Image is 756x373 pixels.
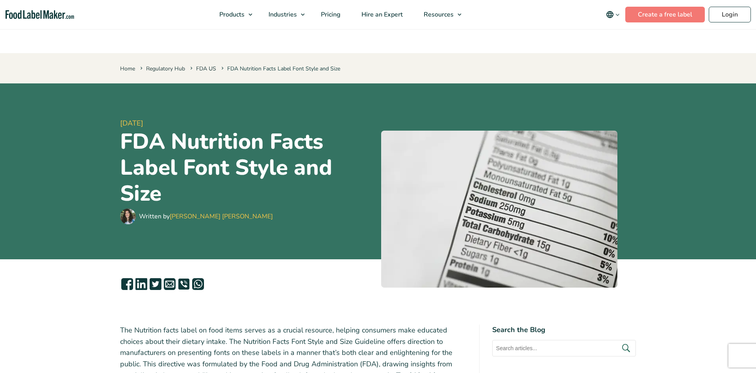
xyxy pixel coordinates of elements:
a: Home [120,65,135,72]
span: Industries [266,10,298,19]
span: FDA Nutrition Facts Label Font Style and Size [220,65,340,72]
img: Maria Abi Hanna - Food Label Maker [120,209,136,224]
h1: FDA Nutrition Facts Label Font Style and Size [120,129,375,207]
span: Resources [421,10,454,19]
a: FDA US [196,65,216,72]
span: Hire an Expert [359,10,404,19]
a: Create a free label [625,7,705,22]
span: Products [217,10,245,19]
a: [PERSON_NAME] [PERSON_NAME] [170,212,273,221]
span: [DATE] [120,118,375,129]
span: Pricing [319,10,341,19]
div: Written by [139,212,273,221]
h4: Search the Blog [492,325,636,335]
a: Login [709,7,751,22]
a: Regulatory Hub [146,65,185,72]
input: Search articles... [492,340,636,356]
